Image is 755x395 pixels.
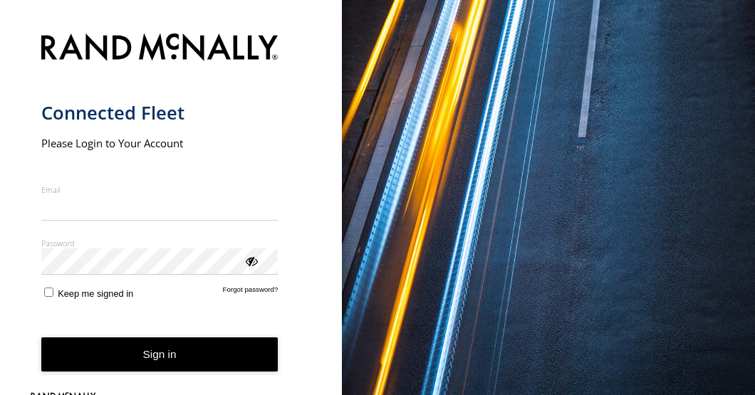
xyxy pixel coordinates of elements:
[41,136,278,150] h2: Please Login to Your Account
[58,288,133,299] span: Keep me signed in
[41,101,278,125] h1: Connected Fleet
[41,184,278,195] label: Email
[244,253,258,268] div: ViewPassword
[41,25,301,395] form: main
[41,31,278,67] img: Rand McNally
[41,238,278,248] label: Password
[223,285,278,299] a: Forgot password?
[44,288,53,297] input: Keep me signed in
[41,337,278,372] button: Sign in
